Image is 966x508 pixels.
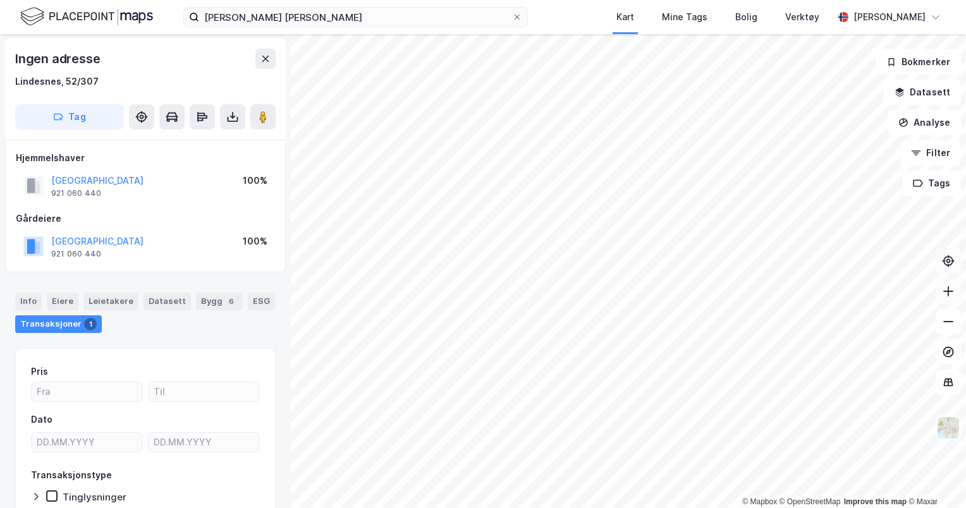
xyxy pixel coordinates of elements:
a: OpenStreetMap [780,497,841,506]
div: Lindesnes, 52/307 [15,74,99,89]
input: Fra [32,382,142,401]
input: Til [149,382,259,401]
input: DD.MM.YYYY [149,433,259,452]
button: Bokmerker [876,49,961,75]
a: Mapbox [742,497,777,506]
input: DD.MM.YYYY [32,433,142,452]
button: Filter [900,140,961,166]
div: Ingen adresse [15,49,102,69]
div: 6 [225,295,238,308]
div: Eiere [47,293,78,310]
img: Z [936,416,960,440]
a: Improve this map [844,497,907,506]
div: Transaksjoner [15,315,102,333]
div: Bolig [735,9,757,25]
div: Info [15,293,42,310]
div: Pris [31,364,48,379]
button: Tags [902,171,961,196]
input: Søk på adresse, matrikkel, gårdeiere, leietakere eller personer [199,8,512,27]
div: Gårdeiere [16,211,275,226]
div: Dato [31,412,52,427]
div: 100% [243,234,267,249]
div: Leietakere [83,293,138,310]
div: Transaksjonstype [31,468,112,483]
div: Kart [616,9,634,25]
div: 921 060 440 [51,249,101,259]
button: Analyse [888,110,961,135]
div: [PERSON_NAME] [853,9,926,25]
img: logo.f888ab2527a4732fd821a326f86c7f29.svg [20,6,153,28]
button: Tag [15,104,124,130]
div: 921 060 440 [51,188,101,198]
div: Verktøy [785,9,819,25]
div: Bygg [196,293,243,310]
div: 100% [243,173,267,188]
div: Kontrollprogram for chat [903,447,966,508]
div: Mine Tags [662,9,707,25]
div: Datasett [144,293,191,310]
button: Datasett [884,80,961,105]
div: 1 [84,318,97,330]
div: Tinglysninger [63,491,126,503]
div: ESG [248,293,275,310]
iframe: Chat Widget [903,447,966,508]
div: Hjemmelshaver [16,150,275,166]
